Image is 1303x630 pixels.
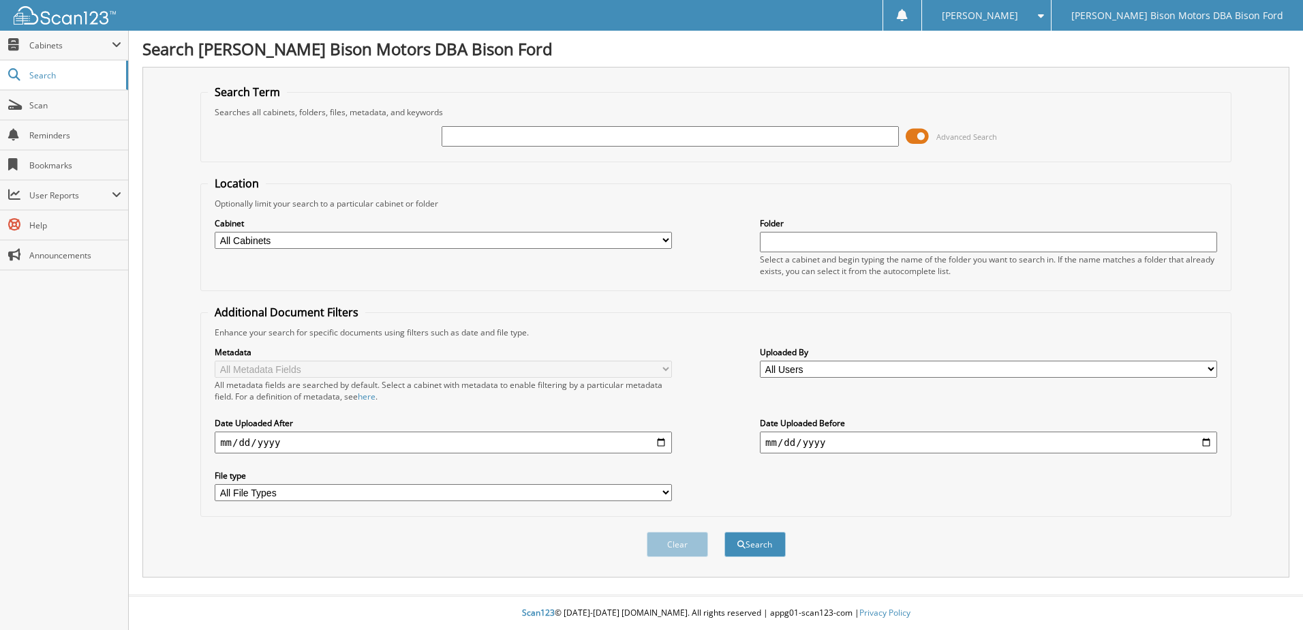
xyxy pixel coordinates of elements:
[760,417,1217,429] label: Date Uploaded Before
[29,190,112,201] span: User Reports
[647,532,708,557] button: Clear
[936,132,997,142] span: Advanced Search
[142,37,1289,60] h1: Search [PERSON_NAME] Bison Motors DBA Bison Ford
[29,160,121,171] span: Bookmarks
[215,379,672,402] div: All metadata fields are searched by default. Select a cabinet with metadata to enable filtering b...
[859,607,910,618] a: Privacy Policy
[29,130,121,141] span: Reminders
[215,470,672,481] label: File type
[208,327,1224,338] div: Enhance your search for specific documents using filters such as date and file type.
[760,217,1217,229] label: Folder
[942,12,1018,20] span: [PERSON_NAME]
[215,432,672,453] input: start
[208,305,365,320] legend: Additional Document Filters
[29,100,121,111] span: Scan
[215,417,672,429] label: Date Uploaded After
[29,250,121,261] span: Announcements
[208,106,1224,118] div: Searches all cabinets, folders, files, metadata, and keywords
[208,176,266,191] legend: Location
[208,85,287,100] legend: Search Term
[208,198,1224,209] div: Optionally limit your search to a particular cabinet or folder
[29,220,121,231] span: Help
[29,70,119,81] span: Search
[1071,12,1283,20] span: [PERSON_NAME] Bison Motors DBA Bison Ford
[522,607,555,618] span: Scan123
[724,532,786,557] button: Search
[760,254,1217,277] div: Select a cabinet and begin typing the name of the folder you want to search in. If the name match...
[1235,565,1303,630] iframe: Chat Widget
[14,6,116,25] img: scan123-logo-white.svg
[358,391,375,402] a: here
[215,217,672,229] label: Cabinet
[29,40,112,51] span: Cabinets
[215,346,672,358] label: Metadata
[129,597,1303,630] div: © [DATE]-[DATE] [DOMAIN_NAME]. All rights reserved | appg01-scan123-com |
[760,346,1217,358] label: Uploaded By
[760,432,1217,453] input: end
